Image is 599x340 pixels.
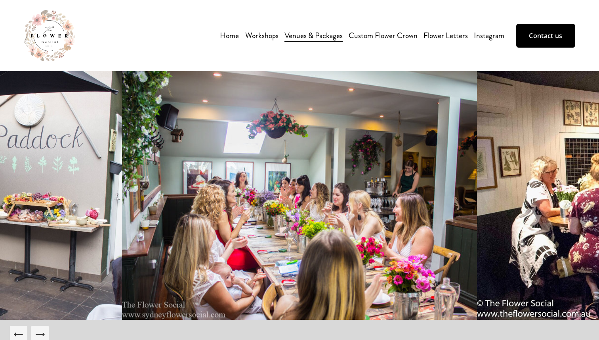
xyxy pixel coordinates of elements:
a: Contact us [516,24,575,48]
a: Home [220,29,239,42]
img: The Flower Social [24,10,74,61]
span: Workshops [245,29,279,42]
img: the+cottage.jpg [122,71,477,320]
a: Venues & Packages [284,29,343,42]
a: folder dropdown [245,29,279,42]
a: Custom Flower Crown [349,29,418,42]
a: Flower Letters [423,29,468,42]
a: Instagram [474,29,504,42]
